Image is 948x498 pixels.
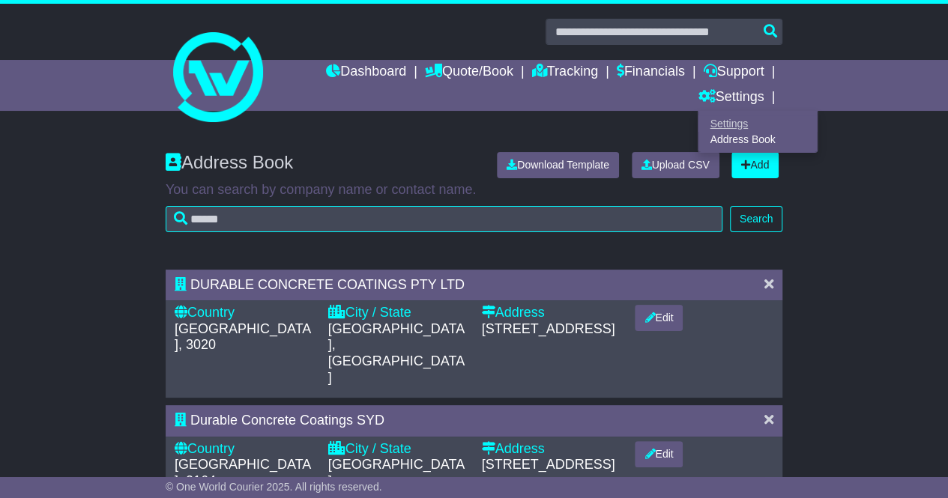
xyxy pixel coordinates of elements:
a: Upload CSV [632,152,719,178]
span: [GEOGRAPHIC_DATA], 3020 [175,321,311,353]
div: Country [175,441,313,458]
a: Support [703,60,764,85]
button: Search [730,206,782,232]
a: Settings [698,85,764,111]
span: [STREET_ADDRESS] [481,321,615,336]
span: DURABLE CONCRETE COATINGS PTY LTD [190,277,465,292]
p: You can search by company name or contact name. [166,182,782,198]
span: © One World Courier 2025. All rights reserved. [166,481,382,493]
span: Durable Concrete Coatings SYD [190,413,384,428]
button: Edit [635,305,683,331]
div: Address Book [158,152,486,178]
div: City / State [328,441,467,458]
a: Address Book [698,132,817,148]
span: [STREET_ADDRESS] [481,457,615,472]
a: Add [731,152,779,178]
a: Settings [698,115,817,132]
div: Address [481,441,620,458]
span: [GEOGRAPHIC_DATA], [GEOGRAPHIC_DATA] [328,321,465,385]
button: Edit [635,441,683,467]
a: Download Template [497,152,619,178]
div: City / State [328,305,467,321]
span: [GEOGRAPHIC_DATA], 2164 [175,457,311,488]
div: Address [481,305,620,321]
a: Quote/Book [425,60,513,85]
div: Country [175,305,313,321]
div: Quote/Book [698,111,818,153]
a: Tracking [532,60,598,85]
a: Dashboard [326,60,406,85]
a: Financials [617,60,685,85]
